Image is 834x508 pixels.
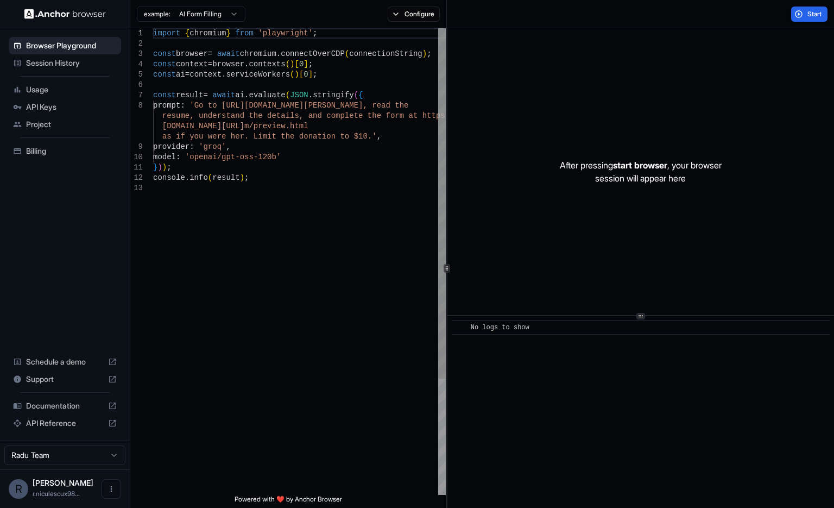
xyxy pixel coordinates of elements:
span: ) [422,49,427,58]
span: ) [162,163,167,172]
span: . [276,49,281,58]
div: 6 [130,80,143,90]
span: = [208,49,212,58]
div: Support [9,371,121,388]
span: Start [807,10,823,18]
span: await [212,91,235,99]
div: Usage [9,81,121,98]
span: { [358,91,363,99]
span: ​ [457,322,463,333]
p: After pressing , your browser session will appear here [560,159,722,185]
span: Billing [26,146,117,156]
span: 0 [304,70,308,79]
span: console [153,173,185,182]
span: 'playwright' [258,29,313,37]
span: : [180,101,185,110]
span: 'Go to [URL][DOMAIN_NAME][PERSON_NAME], re [189,101,381,110]
span: const [153,91,176,99]
span: ( [286,60,290,68]
span: ) [240,173,244,182]
img: Anchor Logo [24,9,106,19]
span: ; [313,29,317,37]
span: = [185,70,189,79]
span: from [235,29,254,37]
span: context [189,70,222,79]
span: connectionString [349,49,422,58]
span: Browser Playground [26,40,117,51]
span: . [185,173,189,182]
span: stringify [313,91,354,99]
span: browser [176,49,208,58]
span: ; [167,163,171,172]
span: ( [354,91,358,99]
span: } [153,163,157,172]
span: const [153,60,176,68]
span: ) [290,60,294,68]
button: Open menu [102,479,121,499]
span: 'groq' [199,142,226,151]
span: connectOverCDP [281,49,345,58]
div: 4 [130,59,143,70]
div: 5 [130,70,143,80]
span: ] [304,60,308,68]
div: Project [9,116,121,133]
span: result [176,91,203,99]
span: ( [290,70,294,79]
span: ; [427,49,431,58]
span: context [176,60,208,68]
span: Session History [26,58,117,68]
span: = [203,91,207,99]
span: example: [144,10,170,18]
span: : [189,142,194,151]
span: 'openai/gpt-oss-120b' [185,153,281,161]
span: result [212,173,239,182]
span: ai [235,91,244,99]
div: 8 [130,101,143,111]
span: as if you were her. Limit the donation to $10.' [162,132,377,141]
span: [ [294,60,299,68]
span: m/preview.html [244,122,308,130]
span: ) [294,70,299,79]
span: contexts [249,60,285,68]
span: r.niculescux98@gmail.com [33,490,80,498]
span: serviceWorkers [226,70,290,79]
div: 7 [130,90,143,101]
span: : [176,153,180,161]
span: browser [212,60,244,68]
span: await [217,49,240,58]
span: ; [244,173,249,182]
span: Powered with ❤️ by Anchor Browser [235,495,342,508]
span: JSON [290,91,308,99]
div: 13 [130,183,143,193]
span: , [226,142,230,151]
span: evaluate [249,91,285,99]
span: info [189,173,208,182]
span: ) [157,163,162,172]
span: { [185,29,189,37]
span: Radu [33,478,93,487]
span: ( [286,91,290,99]
span: No logs to show [471,324,529,331]
span: ; [313,70,317,79]
span: const [153,70,176,79]
span: orm at https:// [390,111,459,120]
span: API Keys [26,102,117,112]
span: start browser [613,160,667,171]
span: import [153,29,180,37]
div: 1 [130,28,143,39]
div: Documentation [9,397,121,415]
span: ( [345,49,349,58]
span: ( [208,173,212,182]
div: Billing [9,142,121,160]
span: provider [153,142,189,151]
span: [DOMAIN_NAME][URL] [162,122,244,130]
span: API Reference [26,418,104,429]
div: R [9,479,28,499]
div: 12 [130,173,143,183]
span: Documentation [26,400,104,411]
span: Usage [26,84,117,95]
div: 9 [130,142,143,152]
span: 0 [299,60,304,68]
span: . [308,91,313,99]
div: Schedule a demo [9,353,121,371]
